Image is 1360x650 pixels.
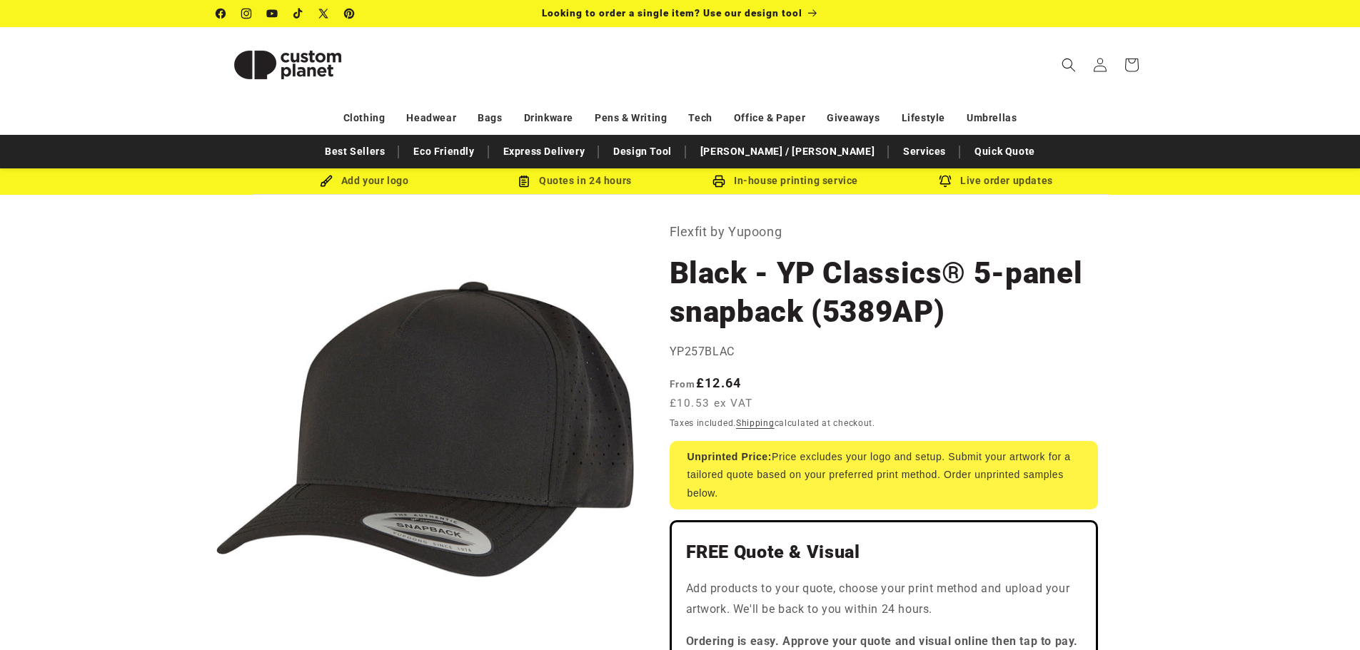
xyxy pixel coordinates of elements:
[891,172,1102,190] div: Live order updates
[524,106,573,131] a: Drinkware
[967,139,1042,164] a: Quick Quote
[680,172,891,190] div: In-house printing service
[216,33,359,97] img: Custom Planet
[896,139,953,164] a: Services
[670,378,696,390] span: From
[902,106,945,131] a: Lifestyle
[211,27,364,102] a: Custom Planet
[542,7,802,19] span: Looking to order a single item? Use our design tool
[688,106,712,131] a: Tech
[320,175,333,188] img: Brush Icon
[967,106,1017,131] a: Umbrellas
[670,395,753,412] span: £10.53 ex VAT
[686,541,1082,564] h2: FREE Quote & Visual
[496,139,593,164] a: Express Delivery
[670,375,742,390] strong: £12.64
[670,220,1098,243] p: Flexfit by Yupoong
[318,139,392,164] a: Best Sellers
[939,175,952,188] img: Order updates
[734,106,805,131] a: Office & Paper
[478,106,502,131] a: Bags
[693,139,882,164] a: [PERSON_NAME] / [PERSON_NAME]
[406,139,481,164] a: Eco Friendly
[1053,49,1084,81] summary: Search
[687,451,772,462] strong: Unprinted Price:
[670,416,1098,430] div: Taxes included. calculated at checkout.
[827,106,880,131] a: Giveaways
[712,175,725,188] img: In-house printing
[736,418,775,428] a: Shipping
[518,175,530,188] img: Order Updates Icon
[606,139,679,164] a: Design Tool
[670,345,735,358] span: YP257BLAC
[595,106,667,131] a: Pens & Writing
[470,172,680,190] div: Quotes in 24 hours
[343,106,386,131] a: Clothing
[670,254,1098,331] h1: Black - YP Classics® 5-panel snapback (5389AP)
[406,106,456,131] a: Headwear
[259,172,470,190] div: Add your logo
[686,579,1082,620] p: Add products to your quote, choose your print method and upload your artwork. We'll be back to yo...
[670,441,1098,509] div: Price excludes your logo and setup. Submit your artwork for a tailored quote based on your prefer...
